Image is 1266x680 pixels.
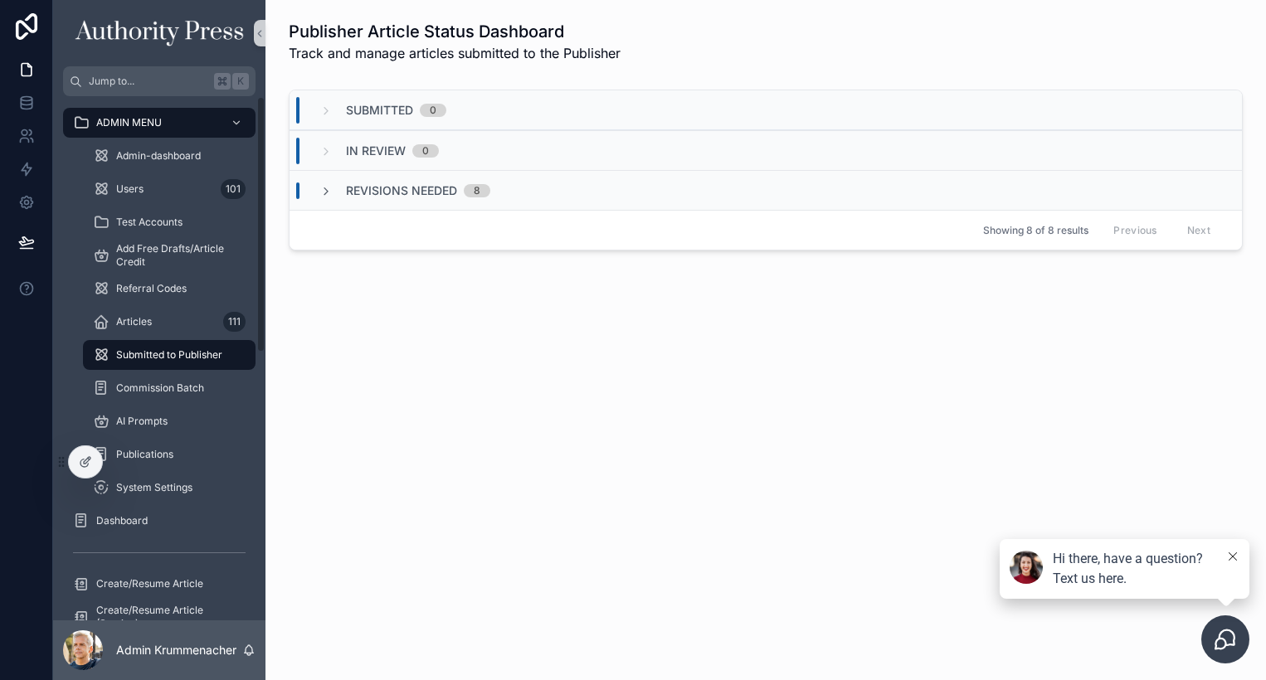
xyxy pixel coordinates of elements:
[116,448,173,461] span: Publications
[83,406,256,436] a: AI Prompts
[430,104,436,117] div: 0
[96,577,203,590] span: Create/Resume Article
[83,141,256,171] a: Admin-dashboard
[346,143,406,159] span: In Review
[116,381,204,395] span: Commission Batch
[422,144,429,158] div: 0
[63,602,256,632] a: Create/Resume Article (Staging)
[983,224,1088,237] span: Showing 8 of 8 results
[83,240,256,270] a: Add Free Drafts/Article Credit
[53,96,265,620] div: scrollable content
[63,66,256,96] button: Jump to...K
[74,20,245,46] img: App logo
[63,108,256,138] a: ADMIN MENU
[116,282,187,295] span: Referral Codes
[346,182,457,199] span: Revisions Needed
[83,440,256,469] a: Publications
[83,174,256,204] a: Users101
[289,20,621,43] h1: Publisher Article Status Dashboard
[116,182,144,196] span: Users
[116,481,192,494] span: System Settings
[63,506,256,536] a: Dashboard
[83,207,256,237] a: Test Accounts
[221,179,246,199] div: 101
[83,274,256,304] a: Referral Codes
[96,116,162,129] span: ADMIN MENU
[63,569,256,599] a: Create/Resume Article
[116,149,201,163] span: Admin-dashboard
[474,184,480,197] div: 8
[346,102,413,119] span: Submitted
[234,75,247,88] span: K
[116,415,168,428] span: AI Prompts
[83,307,256,337] a: Articles111
[83,473,256,503] a: System Settings
[116,348,222,362] span: Submitted to Publisher
[116,315,152,328] span: Articles
[96,604,239,630] span: Create/Resume Article (Staging)
[116,642,236,658] p: Admin Krummenacher
[83,340,256,370] a: Submitted to Publisher
[223,312,246,332] div: 111
[116,242,239,269] span: Add Free Drafts/Article Credit
[289,43,621,63] span: Track and manage articles submitted to the Publisher
[89,75,207,88] span: Jump to...
[83,373,256,403] a: Commission Batch
[96,514,148,527] span: Dashboard
[116,216,183,229] span: Test Accounts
